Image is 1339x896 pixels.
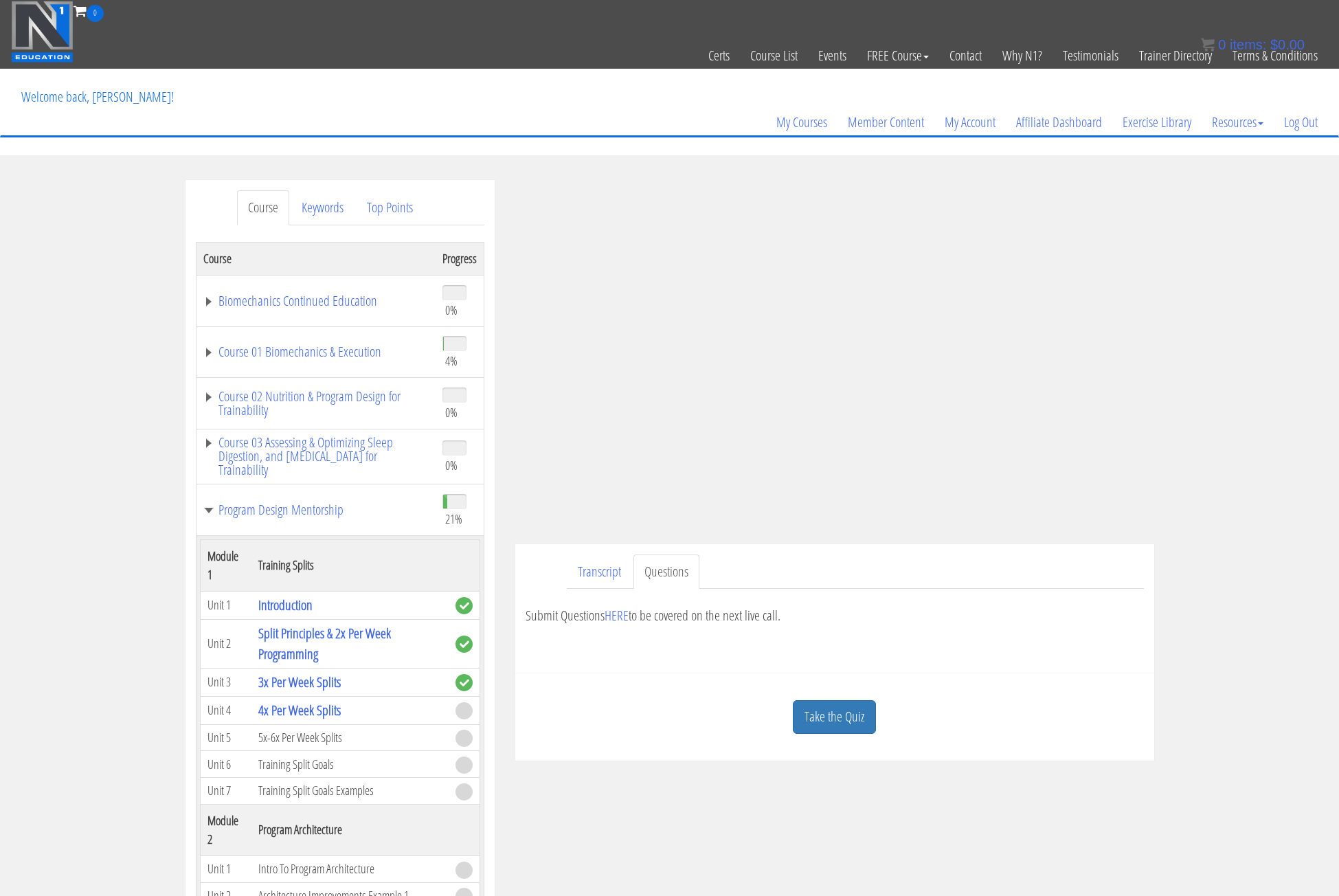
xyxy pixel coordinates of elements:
a: 0 items: $0.00 [1201,37,1305,52]
th: Course [196,242,436,275]
span: complete [455,636,473,653]
a: 3x Per Week Splits [258,673,341,691]
td: Unit 4 [200,696,251,724]
a: 4x Per Week Splits [258,701,341,719]
a: FREE Course [857,22,939,89]
span: 0% [445,405,458,420]
span: complete [455,597,473,614]
a: Why N1? [992,22,1053,89]
th: Module 2 [200,804,251,855]
a: Introduction [258,596,313,614]
td: 5x-6x Per Week Splits [251,724,449,751]
a: Contact [939,22,992,89]
a: Keywords [291,190,355,225]
a: Course 03 Assessing & Optimizing Sleep Digestion, and [MEDICAL_DATA] for Trainability [203,436,429,477]
a: Program Design Mentorship [203,503,429,517]
a: Take the Quiz [793,700,876,734]
span: items: [1230,37,1266,52]
span: 0% [445,302,458,317]
a: Member Content [837,89,934,155]
td: Unit 6 [200,751,251,778]
span: $ [1270,37,1278,52]
a: Trainer Directory [1129,22,1222,89]
a: Events [808,22,857,89]
td: Unit 3 [200,668,251,696]
iframe: To enrich screen reader interactions, please activate Accessibility in Grammarly extension settings [515,180,1154,544]
a: Questions [633,555,699,590]
td: Training Split Goals [251,751,449,778]
span: complete [455,674,473,691]
a: My Account [934,89,1006,155]
a: HERE [605,606,629,625]
a: Exercise Library [1112,89,1202,155]
a: Course List [740,22,808,89]
th: Program Architecture [251,804,449,855]
a: Certs [698,22,740,89]
span: 4% [445,353,458,368]
td: Unit 7 [200,778,251,805]
th: Training Splits [251,539,449,591]
td: Unit 2 [200,619,251,668]
a: Biomechanics Continued Education [203,294,429,308]
a: Top Points [356,190,424,225]
td: Intro To Program Architecture [251,855,449,882]
bdi: 0.00 [1270,37,1305,52]
span: 21% [445,511,462,526]
td: Unit 1 [200,591,251,619]
td: Training Split Goals Examples [251,778,449,805]
a: Resources [1202,89,1274,155]
p: Welcome back, [PERSON_NAME]! [11,69,184,124]
img: n1-education [11,1,74,63]
th: Module 1 [200,539,251,591]
td: Unit 5 [200,724,251,751]
a: Course [237,190,289,225]
a: Course 01 Biomechanics & Execution [203,345,429,359]
a: Terms & Conditions [1222,22,1328,89]
a: My Courses [766,89,837,155]
a: Split Principles & 2x Per Week Programming [258,624,391,663]
th: Progress [436,242,484,275]
span: 0 [87,5,104,22]
span: 0 [1218,37,1226,52]
span: 0% [445,458,458,473]
p: Submit Questions to be covered on the next live call. [526,605,1144,626]
a: Log Out [1274,89,1328,155]
a: Affiliate Dashboard [1006,89,1112,155]
a: 0 [74,1,104,20]
img: icon11.png [1201,38,1215,52]
td: Unit 1 [200,855,251,882]
a: Testimonials [1053,22,1129,89]
a: Course 02 Nutrition & Program Design for Trainability [203,390,429,417]
a: Transcript [567,555,632,590]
